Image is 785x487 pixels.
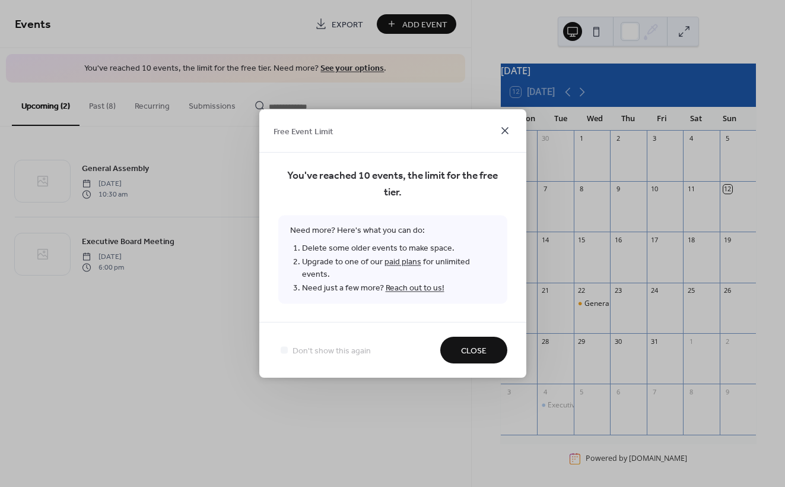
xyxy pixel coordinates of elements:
span: Free Event Limit [274,125,333,138]
span: Close [461,345,487,358]
span: Don't show this again [293,345,371,358]
li: Need just a few more? [302,282,495,295]
a: paid plans [384,254,421,270]
li: Delete some older events to make space. [302,242,495,255]
span: Need more? Here's what you can do: [278,216,507,304]
span: You've reached 10 events, the limit for the free tier. [278,168,507,201]
a: Reach out to us! [386,280,444,296]
li: Upgrade to one of our for unlimited events. [302,255,495,282]
button: Close [440,337,507,363]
